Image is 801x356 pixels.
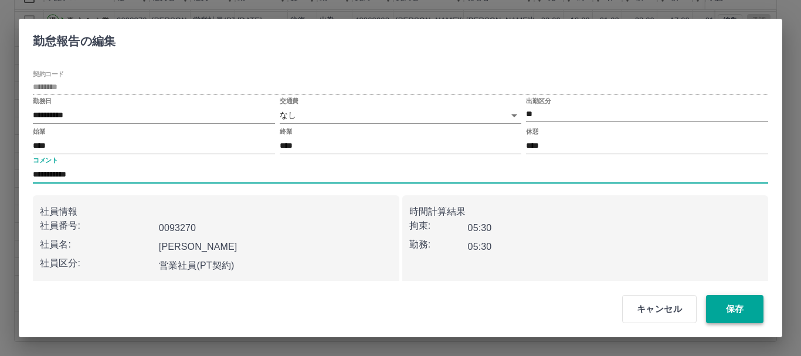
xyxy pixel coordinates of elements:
[33,156,57,165] label: コメント
[159,242,237,252] b: [PERSON_NAME]
[622,295,697,323] button: キャンセル
[40,219,154,233] p: 社員番号:
[40,238,154,252] p: 社員名:
[409,238,468,252] p: 勤務:
[40,256,154,270] p: 社員区分:
[409,205,762,219] p: 時間計算結果
[526,127,538,136] label: 休憩
[409,219,468,233] p: 拘束:
[40,205,392,219] p: 社員情報
[159,223,196,233] b: 0093270
[19,19,130,59] h2: 勤怠報告の編集
[468,223,492,233] b: 05:30
[280,107,522,124] div: なし
[280,127,292,136] label: 終業
[33,70,64,79] label: 契約コード
[526,97,551,106] label: 出勤区分
[706,295,763,323] button: 保存
[159,260,235,270] b: 営業社員(PT契約)
[468,242,492,252] b: 05:30
[280,97,298,106] label: 交通費
[33,97,52,106] label: 勤務日
[33,127,45,136] label: 始業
